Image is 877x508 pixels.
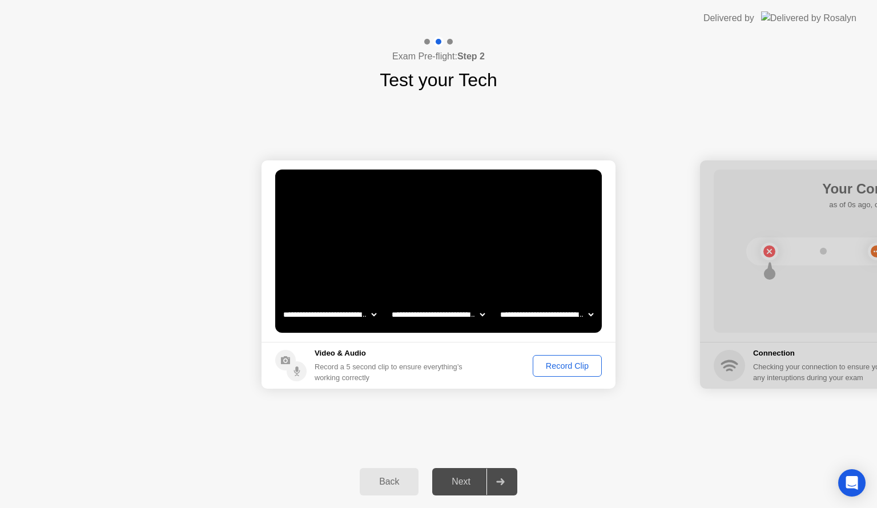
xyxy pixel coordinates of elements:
[363,477,415,487] div: Back
[315,348,467,359] h5: Video & Audio
[498,303,596,326] select: Available microphones
[838,469,866,497] div: Open Intercom Messenger
[457,51,485,61] b: Step 2
[703,11,754,25] div: Delivered by
[281,303,379,326] select: Available cameras
[315,361,467,383] div: Record a 5 second clip to ensure everything’s working correctly
[392,50,485,63] h4: Exam Pre-flight:
[761,11,856,25] img: Delivered by Rosalyn
[436,477,486,487] div: Next
[432,468,517,495] button: Next
[533,355,602,377] button: Record Clip
[537,361,598,370] div: Record Clip
[380,66,497,94] h1: Test your Tech
[389,303,487,326] select: Available speakers
[360,468,419,495] button: Back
